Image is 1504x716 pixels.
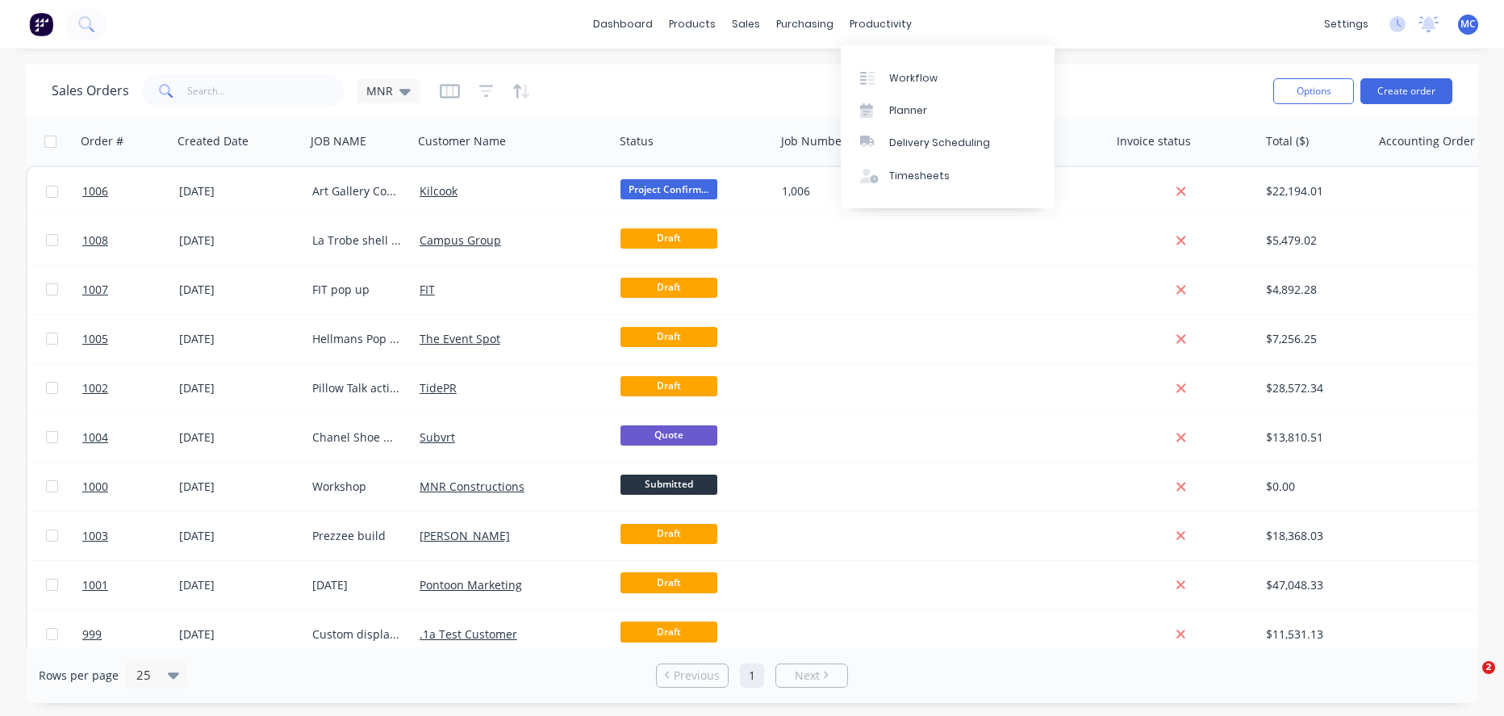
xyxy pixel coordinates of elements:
[889,169,950,183] div: Timesheets
[312,331,402,347] div: Hellmans Pop up
[82,380,108,396] span: 1002
[52,83,129,98] h1: Sales Orders
[420,577,522,592] a: Pontoon Marketing
[179,331,299,347] div: [DATE]
[1266,528,1361,544] div: $18,368.03
[1266,133,1309,149] div: Total ($)
[82,512,179,560] a: 1003
[650,664,854,688] ul: Pagination
[1266,282,1361,298] div: $4,892.28
[82,561,179,609] a: 1001
[178,133,249,149] div: Created Date
[420,429,455,445] a: Subvrt
[420,479,524,494] a: MNR Constructions
[782,183,896,199] div: 1,006
[420,282,435,297] a: FIT
[776,668,847,684] a: Next page
[420,380,457,396] a: TidePR
[1266,626,1361,643] div: $11,531.13
[312,232,402,249] div: La Trobe shell install
[179,183,299,199] div: [DATE]
[312,626,402,643] div: Custom display shelving
[82,577,108,593] span: 1001
[841,94,1055,127] a: Planner
[420,331,500,346] a: The Event Spot
[740,664,764,688] a: Page 1 is your current page
[1379,133,1485,149] div: Accounting Order #
[82,183,108,199] span: 1006
[39,668,119,684] span: Rows per page
[312,183,402,199] div: Art Gallery Construction items
[889,71,938,86] div: Workflow
[1273,78,1354,104] button: Options
[620,228,717,249] span: Draft
[889,103,927,118] div: Planner
[842,12,920,36] div: productivity
[81,133,123,149] div: Order #
[82,479,108,495] span: 1000
[312,479,402,495] div: Workshop
[620,572,717,592] span: Draft
[620,622,717,642] span: Draft
[620,278,717,298] span: Draft
[620,179,717,199] span: Project Confirm...
[29,12,53,36] img: Factory
[82,626,102,643] span: 999
[889,136,990,150] div: Delivery Scheduling
[768,12,842,36] div: purchasing
[781,133,846,149] div: Job Number
[1460,17,1476,31] span: MC
[841,127,1055,159] a: Delivery Scheduling
[1266,380,1361,396] div: $28,572.34
[1266,232,1361,249] div: $5,479.02
[82,315,179,363] a: 1005
[179,577,299,593] div: [DATE]
[82,528,108,544] span: 1003
[585,12,661,36] a: dashboard
[661,12,724,36] div: products
[82,331,108,347] span: 1005
[420,528,510,543] a: [PERSON_NAME]
[795,668,820,684] span: Next
[311,133,366,149] div: JOB NAME
[1449,661,1488,700] iframe: Intercom live chat
[1482,661,1495,674] span: 2
[82,413,179,462] a: 1004
[841,61,1055,94] a: Workflow
[1266,183,1361,199] div: $22,194.01
[82,282,108,298] span: 1007
[1266,577,1361,593] div: $47,048.33
[179,380,299,396] div: [DATE]
[82,266,179,314] a: 1007
[312,429,402,446] div: Chanel Shoe Modules
[179,429,299,446] div: [DATE]
[420,626,517,642] a: .1a Test Customer
[366,82,393,99] span: MNR
[1266,479,1361,495] div: $0.00
[179,626,299,643] div: [DATE]
[620,425,717,446] span: Quote
[1360,78,1452,104] button: Create order
[179,232,299,249] div: [DATE]
[1117,133,1191,149] div: Invoice status
[724,12,768,36] div: sales
[82,463,179,511] a: 1000
[82,610,179,659] a: 999
[179,528,299,544] div: [DATE]
[82,429,108,446] span: 1004
[312,282,402,298] div: FIT pop up
[620,475,717,495] span: Submitted
[1266,331,1361,347] div: $7,256.25
[82,216,179,265] a: 1008
[420,232,501,248] a: Campus Group
[620,524,717,544] span: Draft
[1316,12,1377,36] div: settings
[1266,429,1361,446] div: $13,810.51
[420,183,457,199] a: Kilcook
[418,133,506,149] div: Customer Name
[312,380,402,396] div: Pillow Talk activation
[674,668,720,684] span: Previous
[179,479,299,495] div: [DATE]
[187,75,345,107] input: Search...
[82,364,179,412] a: 1002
